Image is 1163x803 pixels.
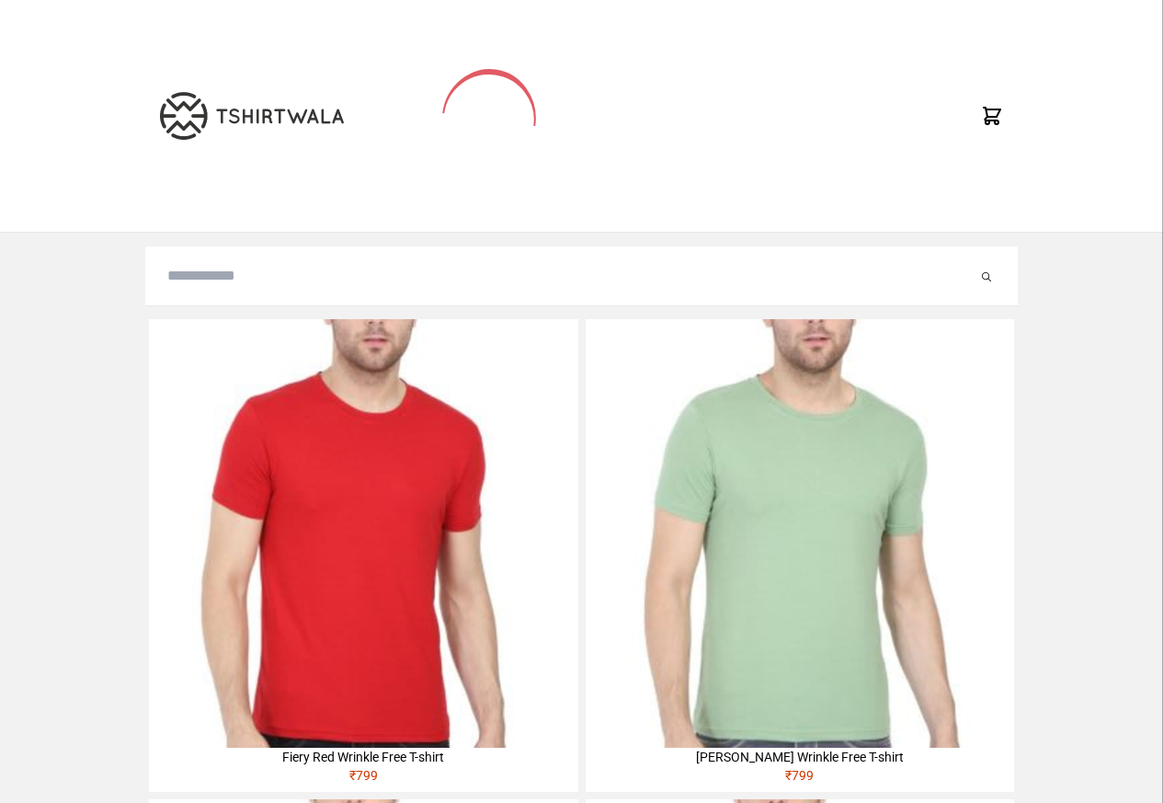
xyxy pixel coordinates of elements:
[977,265,996,287] button: Submit your search query.
[586,319,1014,792] a: [PERSON_NAME] Wrinkle Free T-shirt₹799
[149,766,577,792] div: ₹ 799
[586,319,1014,748] img: 4M6A2211-320x320.jpg
[149,319,577,792] a: Fiery Red Wrinkle Free T-shirt₹799
[149,319,577,748] img: 4M6A2225-320x320.jpg
[586,766,1014,792] div: ₹ 799
[149,748,577,766] div: Fiery Red Wrinkle Free T-shirt
[586,748,1014,766] div: [PERSON_NAME] Wrinkle Free T-shirt
[160,92,344,140] img: TW-LOGO-400-104.png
